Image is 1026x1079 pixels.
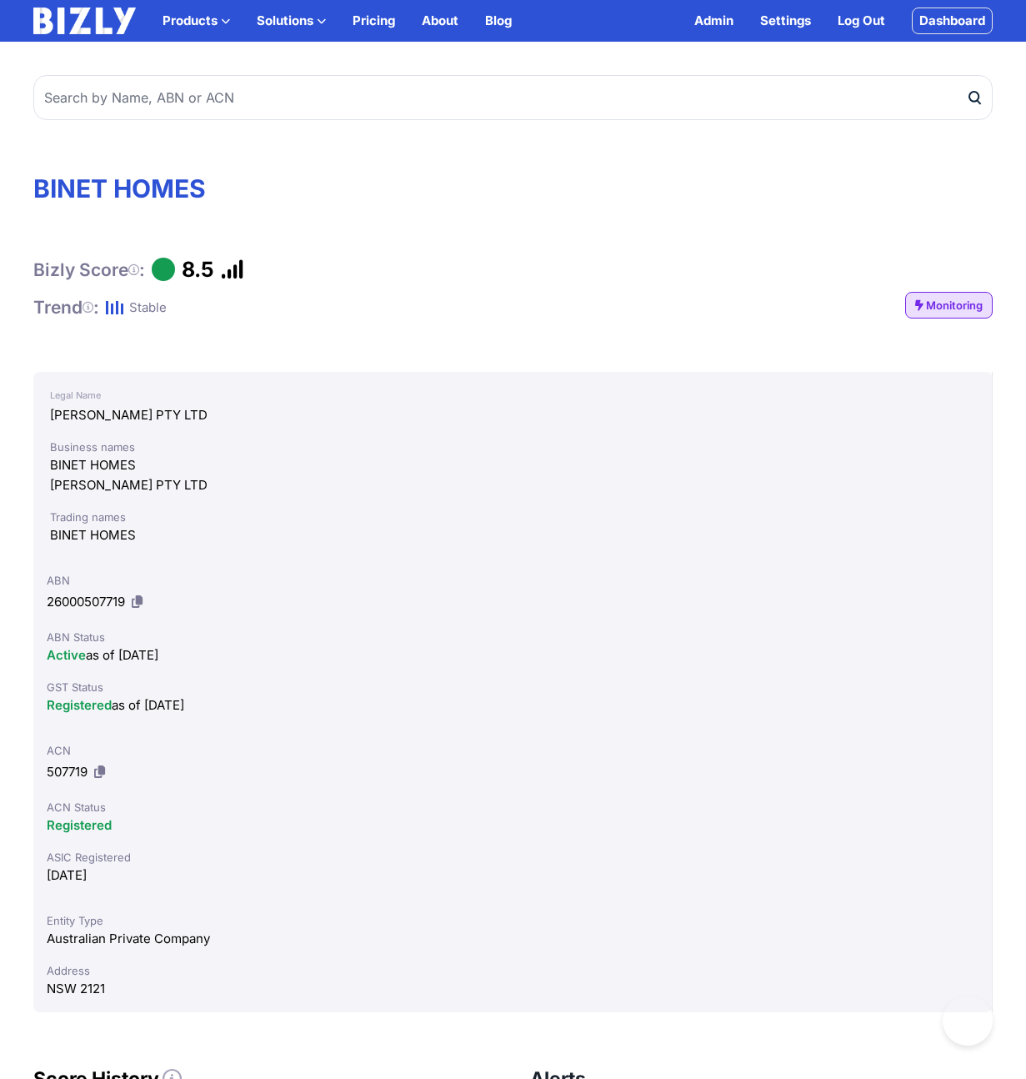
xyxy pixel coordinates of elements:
div: Business names [50,439,975,455]
div: [PERSON_NAME] PTY LTD [50,405,975,425]
h1: Bizly Score : [33,258,145,281]
div: Australian Private Company [47,929,978,949]
span: 26000507719 [47,594,125,610]
div: [PERSON_NAME] PTY LTD [50,475,975,495]
div: ACN Status [47,799,978,816]
a: Blog [485,11,512,31]
span: Registered [47,697,112,713]
button: Products [163,11,230,31]
div: Stable [129,298,167,318]
div: BINET HOMES [50,455,975,475]
h1: 8.5 [182,257,214,282]
div: ABN Status [47,629,978,645]
a: Dashboard [912,8,993,34]
a: Log Out [838,11,885,31]
div: ACN [47,742,978,759]
div: Trading names [50,509,975,525]
div: as of [DATE] [47,645,978,665]
div: Entity Type [47,912,978,929]
button: Solutions [257,11,326,31]
span: Registered [47,817,112,833]
div: ABN [47,572,978,589]
a: Monitoring [905,292,993,319]
div: NSW 2121 [47,979,978,999]
a: Admin [694,11,733,31]
input: Search by Name, ABN or ACN [33,75,993,120]
a: Pricing [353,11,395,31]
div: ASIC Registered [47,849,978,866]
div: Legal Name [50,385,975,405]
div: Address [47,962,978,979]
span: Active [47,647,86,663]
h1: BINET HOMES [33,173,993,203]
div: BINET HOMES [50,525,975,545]
h1: Trend : [33,296,99,319]
a: Settings [760,11,811,31]
span: 507719 [47,764,88,780]
iframe: Toggle Customer Support [943,996,993,1046]
span: Monitoring [926,297,983,314]
div: as of [DATE] [47,695,978,715]
a: About [422,11,458,31]
div: [DATE] [47,866,978,886]
div: GST Status [47,679,978,695]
